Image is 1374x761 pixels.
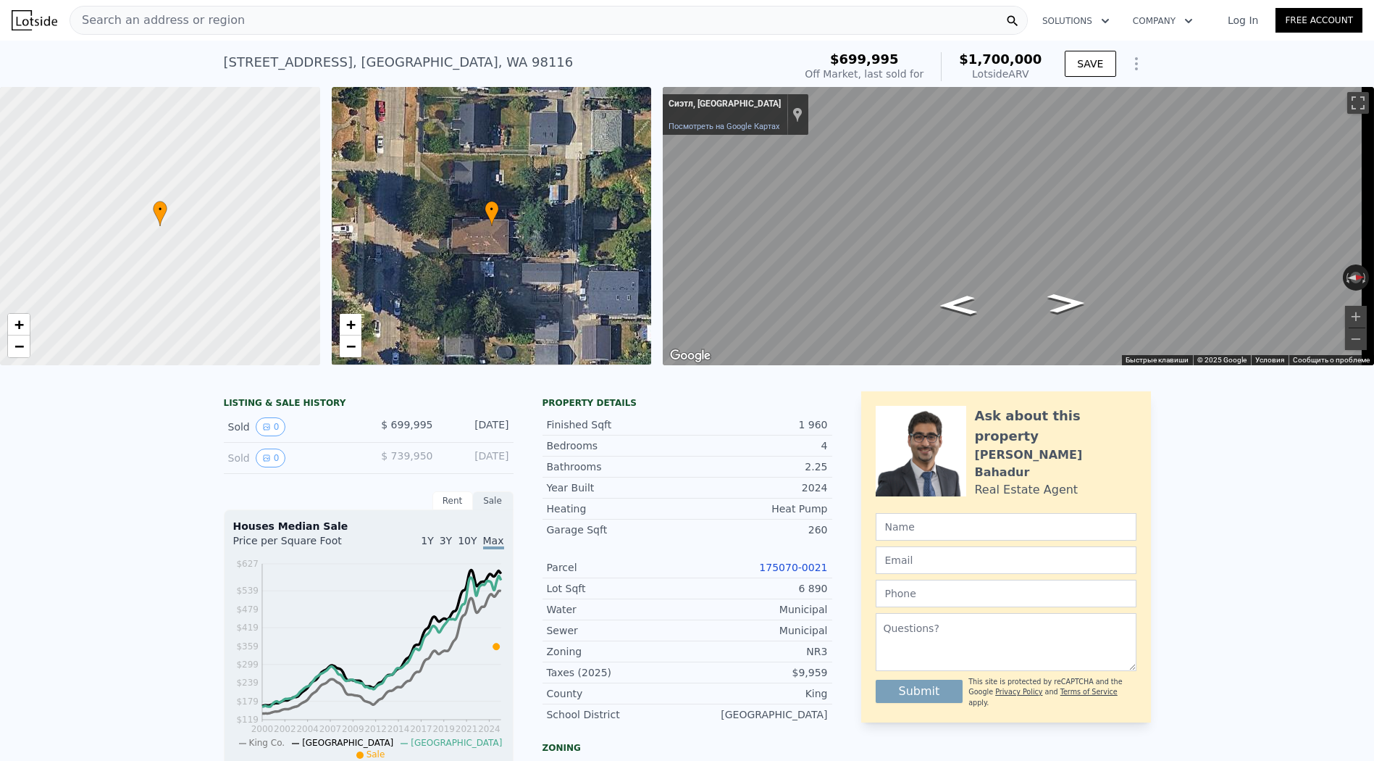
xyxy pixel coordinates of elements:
a: Показать местоположение [792,107,803,122]
div: $9,959 [687,665,828,680]
div: 1 960 [687,417,828,432]
a: Log In [1210,13,1275,28]
tspan: $539 [236,586,259,596]
tspan: 2012 [364,724,387,734]
a: Free Account [1275,8,1362,33]
span: $ 699,995 [381,419,432,431]
button: Повернуть против часовой стрелки [1343,265,1351,291]
button: Submit [876,680,963,703]
button: Включить полноэкранный режим [1347,92,1369,114]
div: LISTING & SALE HISTORY [224,397,514,412]
div: Real Estate Agent [975,481,1078,499]
div: Lotside ARV [959,67,1042,81]
button: SAVE [1065,51,1115,77]
tspan: 2021 [456,724,478,734]
input: Phone [876,580,1136,607]
tspan: $359 [236,641,259,652]
tspan: 2004 [296,724,319,734]
button: View historical data [256,449,286,467]
div: [GEOGRAPHIC_DATA] [687,707,828,722]
tspan: 2014 [387,724,409,734]
a: Условия (ссылка откроется в новой вкладке) [1255,356,1284,364]
a: Zoom in [340,314,361,336]
a: Zoom in [8,314,30,336]
span: King Co. [249,738,285,748]
a: Открыть эту область в Google Картах (в новом окне) [666,346,714,365]
div: Street View [663,87,1374,365]
div: [DATE] [445,417,509,436]
div: Finished Sqft [547,417,687,432]
div: Taxes (2025) [547,665,687,680]
div: School District [547,707,687,722]
tspan: 2007 [319,724,341,734]
span: $1,700,000 [959,51,1042,67]
button: Solutions [1031,8,1121,34]
img: Lotside [12,10,57,30]
div: Property details [543,397,832,409]
div: [DATE] [445,449,509,467]
div: Ask about this property [975,406,1136,446]
span: + [345,315,355,333]
tspan: 2019 [432,724,455,734]
div: • [153,201,167,226]
div: [STREET_ADDRESS] , [GEOGRAPHIC_DATA] , WA 98116 [224,52,574,72]
span: 10Y [458,535,477,546]
div: Parcel [547,560,687,575]
button: Уменьшить [1345,328,1367,350]
span: Sale [366,749,385,760]
span: − [14,337,24,355]
div: 260 [687,523,828,537]
button: View historical data [256,417,286,436]
button: Company [1121,8,1205,34]
span: [GEOGRAPHIC_DATA] [302,738,393,748]
button: Быстрые клавиши [1126,355,1189,365]
div: Сиэтл, [GEOGRAPHIC_DATA] [669,99,781,110]
div: 2024 [687,481,828,495]
div: 6 890 [687,581,828,596]
a: 175070-0021 [759,562,827,573]
button: Повернуть по часовой стрелке [1362,265,1370,291]
a: Terms of Service [1060,688,1118,696]
input: Email [876,546,1136,574]
div: Houses Median Sale [233,519,504,533]
div: 4 [687,438,828,453]
tspan: 2017 [410,724,432,734]
a: Zoom out [340,336,361,357]
span: $699,995 [830,51,899,67]
div: Municipal [687,602,828,617]
div: NR3 [687,644,828,659]
div: Heating [547,502,687,516]
tspan: $479 [236,604,259,615]
tspan: $299 [236,660,259,670]
div: County [547,686,687,701]
div: Rent [432,491,473,510]
a: Privacy Policy [995,688,1042,696]
tspan: $627 [236,559,259,569]
div: Карта [663,87,1374,365]
div: Sewer [547,623,687,638]
a: Сообщить о проблеме [1293,356,1370,364]
div: Year Built [547,481,687,495]
div: Zoning [543,742,832,754]
span: © 2025 Google [1197,356,1247,364]
a: Zoom out [8,336,30,357]
div: Sold [228,417,357,436]
div: Bathrooms [547,459,687,474]
div: Bedrooms [547,438,687,453]
tspan: $179 [236,696,259,707]
input: Name [876,513,1136,541]
span: Search an address or region [70,12,245,29]
button: Show Options [1122,49,1151,78]
a: Посмотреть на Google Картах [669,122,779,131]
div: Price per Square Foot [233,533,369,557]
span: + [14,315,24,333]
tspan: 2024 [478,724,500,734]
tspan: $239 [236,678,259,689]
span: Max [483,535,504,549]
img: Google [666,346,714,365]
span: $ 739,950 [381,450,432,462]
div: King [687,686,828,701]
path: На север [1031,289,1102,318]
span: 1Y [421,535,433,546]
div: [PERSON_NAME] Bahadur [975,446,1136,481]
